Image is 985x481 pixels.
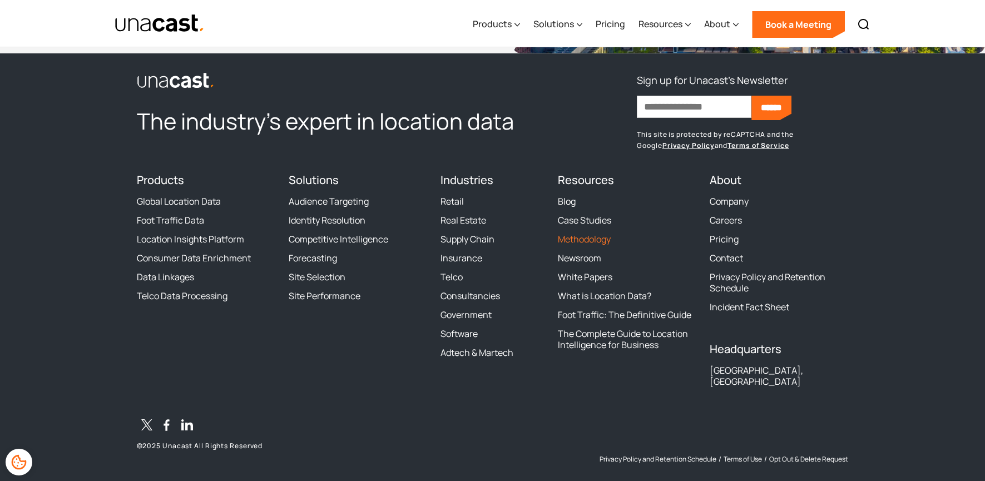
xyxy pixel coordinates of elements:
[764,455,767,464] div: /
[115,14,205,33] a: home
[857,18,870,31] img: Search icon
[137,196,221,207] a: Global Location Data
[719,455,721,464] div: /
[558,309,691,320] a: Foot Traffic: The Definitive Guide
[137,107,545,136] h2: The industry’s expert in location data
[440,196,464,207] a: Retail
[440,173,545,187] h4: Industries
[637,129,848,151] p: This site is protected by reCAPTCHA and the Google and
[137,71,545,89] a: link to the homepage
[137,172,184,187] a: Products
[724,455,762,464] a: Terms of Use
[704,2,739,47] div: About
[137,417,157,437] a: Twitter / X
[637,71,788,89] h3: Sign up for Unacast's Newsletter
[440,234,494,245] a: Supply Chain
[638,17,682,31] div: Resources
[710,365,848,387] div: [GEOGRAPHIC_DATA], [GEOGRAPHIC_DATA]
[177,417,197,437] a: LinkedIn
[558,271,612,282] a: White Papers
[440,328,478,339] a: Software
[600,455,716,464] a: Privacy Policy and Retention Schedule
[596,2,625,47] a: Pricing
[289,290,360,301] a: Site Performance
[115,14,205,33] img: Unacast text logo
[6,449,32,475] div: Cookie Preferences
[710,252,743,264] a: Contact
[289,172,339,187] a: Solutions
[533,17,574,31] div: Solutions
[440,252,482,264] a: Insurance
[440,347,513,358] a: Adtech & Martech
[638,2,691,47] div: Resources
[137,234,244,245] a: Location Insights Platform
[137,252,251,264] a: Consumer Data Enrichment
[558,215,611,226] a: Case Studies
[558,252,601,264] a: Newsroom
[157,417,177,437] a: Facebook
[137,215,204,226] a: Foot Traffic Data
[137,290,227,301] a: Telco Data Processing
[473,17,512,31] div: Products
[440,290,500,301] a: Consultancies
[558,234,611,245] a: Methodology
[710,343,848,356] h4: Headquarters
[710,173,848,187] h4: About
[558,173,696,187] h4: Resources
[289,196,369,207] a: Audience Targeting
[558,328,696,350] a: The Complete Guide to Location Intelligence for Business
[710,301,789,313] a: Incident Fact Sheet
[289,234,388,245] a: Competitive Intelligence
[704,17,730,31] div: About
[137,72,215,89] img: Unacast logo
[558,290,651,301] a: What is Location Data?
[440,309,492,320] a: Government
[710,196,749,207] a: Company
[710,234,739,245] a: Pricing
[137,271,194,282] a: Data Linkages
[440,215,486,226] a: Real Estate
[289,215,365,226] a: Identity Resolution
[440,271,463,282] a: Telco
[662,141,715,150] a: Privacy Policy
[533,2,582,47] div: Solutions
[289,271,345,282] a: Site Selection
[137,442,428,450] p: © 2025 Unacast All Rights Reserved
[473,2,520,47] div: Products
[558,196,576,207] a: Blog
[727,141,789,150] a: Terms of Service
[752,11,845,38] a: Book a Meeting
[769,455,848,464] a: Opt Out & Delete Request
[289,252,337,264] a: Forecasting
[710,271,848,294] a: Privacy Policy and Retention Schedule
[710,215,742,226] a: Careers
